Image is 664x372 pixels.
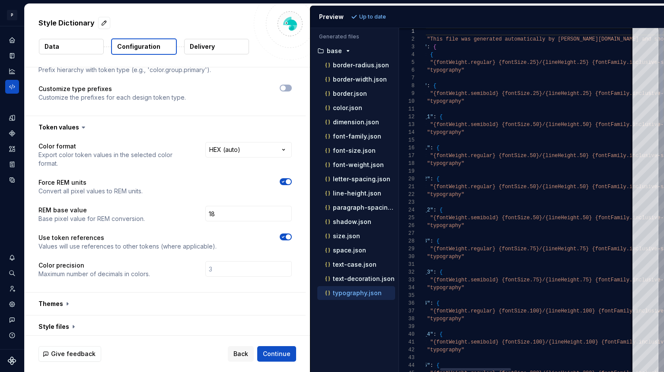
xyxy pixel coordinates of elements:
button: Data [39,39,104,54]
span: { [436,363,439,369]
p: border-width.json [333,76,387,83]
p: Maximum number of decimals in colors. [38,270,150,278]
p: space.json [333,247,366,254]
span: : [427,83,430,89]
span: : [424,246,427,252]
p: letter-spacing.json [333,176,390,183]
button: Contact support [5,313,19,327]
div: 44 [399,362,415,369]
span: : [424,184,427,190]
a: Settings [5,297,19,311]
div: 11 [399,105,415,113]
span: : [424,91,427,97]
span: "typography" [427,67,464,73]
p: dimension.json [333,119,379,126]
button: base [314,46,395,56]
span: { [439,114,442,120]
p: Prefix hierarchy with token type (e.g., 'color.group.primary'). [38,66,211,74]
p: font-weight.json [333,161,384,168]
span: "typography" [427,316,464,322]
div: 27 [399,230,415,237]
p: font-family.json [333,133,381,140]
p: base [327,47,342,54]
button: Give feedback [38,346,101,362]
div: 18 [399,160,415,167]
span: : [433,207,436,213]
div: 30 [399,253,415,261]
span: : [430,363,433,369]
span: : [424,52,427,58]
span: { [436,176,439,182]
div: Storybook stories [5,158,19,171]
div: 9 [399,90,415,98]
a: Data sources [5,173,19,187]
a: Documentation [5,49,19,63]
a: Analytics [5,64,19,78]
button: size.json [317,231,395,241]
div: 35 [399,292,415,299]
span: "{fontWeight.semibold} {fontSize.50}/{lineHeight.5 [430,215,586,221]
span: : [430,145,433,151]
p: Data [45,42,59,51]
span: Give feedback [51,350,96,358]
span: "{fontWeight.regular} {fontSize.75}/{lineHeight.75 [430,246,586,252]
span: : [433,331,436,337]
p: Style Dictionary [38,18,95,28]
p: font-size.json [333,147,376,154]
span: : [427,44,430,50]
span: { [436,145,439,151]
button: color.json [317,103,395,113]
div: 24 [399,206,415,214]
div: 39 [399,323,415,331]
p: color.json [333,104,362,111]
button: Notifications [5,251,19,265]
span: { [436,300,439,306]
p: paragraph-spacing.json [333,204,395,211]
p: border.json [333,90,367,97]
a: Design tokens [5,111,19,125]
div: 37 [399,307,415,315]
span: "{fontWeight.regular} {fontSize.50}/{lineHeight.50 [430,184,586,190]
p: Export color token values in the selected color format. [38,151,190,168]
button: border-width.json [317,75,395,84]
div: P [7,10,17,20]
button: P [2,6,22,24]
div: 20 [399,175,415,183]
span: : [430,238,433,244]
div: 41 [399,338,415,346]
span: : [433,114,436,120]
div: 29 [399,245,415,253]
span: "typography" [427,285,464,291]
a: Code automation [5,80,19,94]
a: Home [5,33,19,47]
button: border.json [317,89,395,98]
span: { [439,269,442,275]
button: text-decoration.json [317,274,395,284]
div: 17 [399,152,415,160]
span: "{fontWeight.regular} {fontSize.50}/{lineHeight.50 [430,153,586,159]
span: "{fontWeight.regular} {fontSize.100}/{lineHeight.1 [430,308,586,314]
span: { [439,331,442,337]
span: "{fontWeight.semibold} {fontSize.50}/{lineHeight.5 [430,122,586,128]
p: Convert all pixel values to REM units. [38,187,143,195]
span: "{fontWeight.semibold} {fontSize.100}/{lineHeight. [430,339,586,345]
p: size.json [333,233,360,240]
input: 16 [205,206,292,221]
button: Delivery [184,39,249,54]
span: : [424,215,427,221]
button: border-radius.json [317,60,395,70]
button: paragraph-spacing.json [317,203,395,212]
button: Search ⌘K [5,266,19,280]
p: text-case.json [333,261,377,268]
div: 14 [399,129,415,136]
p: Use token references [38,233,217,242]
div: 40 [399,331,415,338]
span: "typography" [427,129,464,136]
